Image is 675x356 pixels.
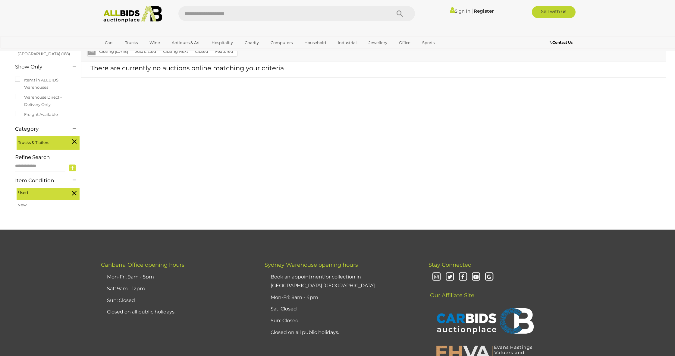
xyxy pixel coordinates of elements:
[101,38,117,48] a: Cars
[15,94,75,108] label: Warehouse Direct - Delivery Only
[241,38,263,48] a: Charity
[450,8,470,14] a: Sign In
[269,315,413,327] li: Sun: Closed
[88,47,96,56] button: All
[100,6,165,23] img: Allbids.com.au
[15,77,75,91] label: Items in ALLBIDS Warehouses
[471,8,473,14] span: |
[15,64,64,70] h4: Show Only
[15,154,80,160] h4: Refine Search
[269,327,413,339] li: Closed on all public holidays.
[90,64,284,72] span: There are currently no auctions online matching your criteria
[471,272,482,282] i: Youtube
[418,38,438,48] a: Sports
[300,38,330,48] a: Household
[267,38,297,48] a: Computers
[444,272,455,282] i: Twitter
[269,303,413,315] li: Sat: Closed
[365,38,391,48] a: Jewellery
[385,6,415,21] button: Search
[15,178,64,183] h4: Item Condition
[395,38,414,48] a: Office
[550,39,574,46] a: Contact Us
[17,51,70,56] a: [GEOGRAPHIC_DATA] (168)
[105,295,250,307] li: Sun: Closed
[433,302,535,342] img: CARBIDS Auctionplace
[15,126,64,132] h4: Category
[429,283,474,299] span: Our Affiliate Site
[458,272,468,282] i: Facebook
[191,47,212,56] button: Closed
[474,8,494,14] a: Register
[271,274,324,280] u: Book an appointment
[105,306,250,318] li: Closed on all public holidays.
[429,262,472,268] span: Stay Connected
[105,283,250,295] li: Sat: 9am - 12pm
[17,202,27,207] a: New
[146,38,164,48] a: Wine
[105,271,250,283] li: Mon-Fri: 9am - 5pm
[101,262,184,268] span: Canberra Office opening hours
[96,47,132,56] button: Closing [DATE]
[121,38,142,48] a: Trucks
[432,272,442,282] i: Instagram
[265,262,358,268] span: Sydney Warehouse opening hours
[212,47,237,56] button: Featured
[18,138,63,146] span: Trucks & Trailers
[101,48,152,58] a: [GEOGRAPHIC_DATA]
[18,189,63,196] span: Used
[168,38,204,48] a: Antiques & Art
[271,274,375,288] a: Book an appointmentfor collection in [GEOGRAPHIC_DATA] [GEOGRAPHIC_DATA]
[15,111,58,118] label: Freight Available
[131,47,160,56] button: Just Listed
[208,38,237,48] a: Hospitality
[484,272,494,282] i: Google
[550,40,573,45] b: Contact Us
[334,38,361,48] a: Industrial
[269,292,413,304] li: Mon-Fri: 8am - 4pm
[159,47,192,56] button: Closing Next
[532,6,576,18] a: Sell with us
